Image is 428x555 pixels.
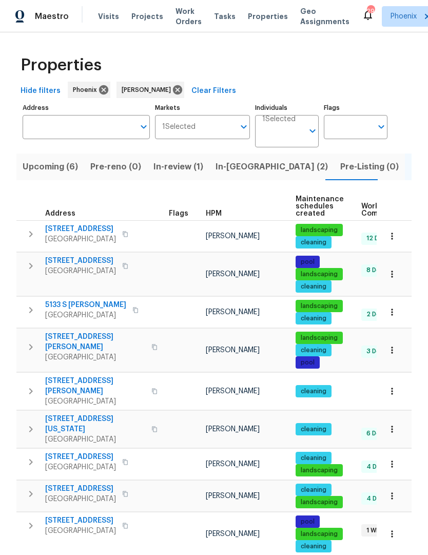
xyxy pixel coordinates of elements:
span: [STREET_ADDRESS] [45,515,116,526]
button: Open [137,120,151,134]
span: Work Order Completion [361,203,426,217]
span: [PERSON_NAME] [206,426,260,433]
span: [PERSON_NAME] [206,271,260,278]
span: Pre-reno (0) [90,160,141,174]
span: 6 Done [362,429,392,438]
span: 1 Selected [162,123,196,131]
span: [STREET_ADDRESS] [45,256,116,266]
span: landscaping [297,530,342,539]
span: Address [45,210,75,217]
span: Properties [21,60,102,70]
span: Tasks [214,13,236,20]
label: Address [23,105,150,111]
span: [GEOGRAPHIC_DATA] [45,396,145,407]
span: [PERSON_NAME] [206,530,260,538]
span: cleaning [297,542,330,551]
span: [PERSON_NAME] [206,347,260,354]
span: Phoenix [73,85,101,95]
span: cleaning [297,314,330,323]
div: 29 [367,6,374,16]
span: [GEOGRAPHIC_DATA] [45,266,116,276]
span: pool [297,358,319,367]
span: Properties [248,11,288,22]
span: cleaning [297,282,330,291]
span: Hide filters [21,85,61,98]
button: Open [374,120,388,134]
span: [STREET_ADDRESS] [45,224,116,234]
span: [STREET_ADDRESS][PERSON_NAME] [45,332,145,352]
span: [STREET_ADDRESS][US_STATE] [45,414,145,434]
span: 2 Done [362,310,392,319]
span: HPM [206,210,222,217]
span: 1 WIP [362,526,385,535]
span: Pre-Listing (0) [340,160,399,174]
span: cleaning [297,346,330,355]
span: cleaning [297,387,330,396]
button: Hide filters [16,82,65,101]
label: Markets [155,105,250,111]
span: Maintenance schedules created [296,196,344,217]
button: Open [305,124,320,138]
span: [STREET_ADDRESS] [45,452,116,462]
span: pool [297,518,319,526]
span: 8 Done [362,266,392,275]
div: [PERSON_NAME] [116,82,184,98]
span: landscaping [297,226,342,235]
span: [GEOGRAPHIC_DATA] [45,310,126,320]
span: [GEOGRAPHIC_DATA] [45,234,116,244]
span: Geo Assignments [300,6,349,27]
label: Individuals [255,105,319,111]
span: [GEOGRAPHIC_DATA] [45,526,116,536]
span: [PERSON_NAME] [206,309,260,316]
span: [GEOGRAPHIC_DATA] [45,352,145,362]
span: [PERSON_NAME] [206,461,260,468]
label: Flags [324,105,387,111]
span: [PERSON_NAME] [206,492,260,500]
span: Visits [98,11,119,22]
span: Maestro [35,11,69,22]
span: cleaning [297,454,330,463]
button: Clear Filters [187,82,240,101]
span: landscaping [297,466,342,475]
span: [GEOGRAPHIC_DATA] [45,494,116,504]
div: Phoenix [68,82,110,98]
span: 12 Done [362,234,395,243]
span: cleaning [297,238,330,247]
span: [GEOGRAPHIC_DATA] [45,434,145,445]
span: 3 Done [362,347,392,356]
span: cleaning [297,486,330,494]
button: Open [237,120,251,134]
span: Work Orders [176,6,202,27]
span: [PERSON_NAME] [122,85,175,95]
span: [STREET_ADDRESS][PERSON_NAME] [45,376,145,396]
span: landscaping [297,302,342,311]
span: Projects [131,11,163,22]
span: [PERSON_NAME] [206,388,260,395]
span: [GEOGRAPHIC_DATA] [45,462,116,472]
span: In-[GEOGRAPHIC_DATA] (2) [216,160,328,174]
span: Clear Filters [191,85,236,98]
span: 1 Selected [262,115,296,124]
span: 4 Done [362,494,393,503]
span: [STREET_ADDRESS] [45,484,116,494]
span: In-review (1) [153,160,203,174]
span: 5133 S [PERSON_NAME] [45,300,126,310]
span: Phoenix [391,11,417,22]
span: pool [297,258,319,266]
span: Flags [169,210,188,217]
span: Upcoming (6) [23,160,78,174]
span: 4 Done [362,463,393,471]
span: landscaping [297,334,342,342]
span: [PERSON_NAME] [206,233,260,240]
span: cleaning [297,425,330,434]
span: landscaping [297,498,342,507]
span: landscaping [297,270,342,279]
